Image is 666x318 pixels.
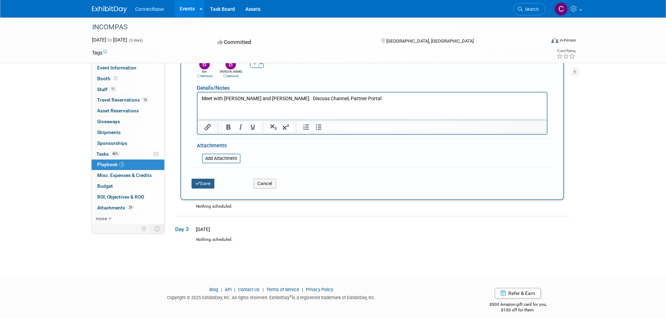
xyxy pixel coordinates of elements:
div: $150 off for them. [461,307,574,313]
a: Privacy Policy [306,287,333,292]
span: Connectbase [135,6,164,12]
img: B.jpg [199,59,210,69]
a: ROI, Objectives & ROO [92,192,164,202]
button: Underline [247,122,259,132]
span: Playbook [97,162,124,167]
span: to [106,37,113,43]
button: Save [192,179,215,188]
sup: ® [289,294,292,298]
span: Travel Reservations [97,97,149,103]
a: Search [513,3,545,15]
img: Carmine Caporelli [554,2,568,16]
div: Copyright © 2025 ExhibitDay, Inc. All rights reserved. ExhibitDay is a registered trademark of Ex... [92,293,451,301]
div: Event Rating [557,49,575,53]
div: In-Person [559,38,576,43]
button: Bullet list [313,122,324,132]
a: remove [197,74,212,78]
span: Tasks [96,151,120,157]
button: Superscript [280,122,292,132]
span: [DATE] [DATE] [92,37,127,43]
img: Format-Inperson.png [551,37,558,43]
a: API [225,287,231,292]
a: Misc. Expenses & Credits [92,170,164,181]
span: Staff [97,87,116,92]
span: [GEOGRAPHIC_DATA], [GEOGRAPHIC_DATA] [386,38,474,44]
span: 29 [127,205,134,210]
td: Personalize Event Tab Strip [138,224,150,233]
a: Asset Reservations [92,106,164,116]
span: Attachments [97,205,134,210]
span: | [261,287,265,292]
td: Tags [92,49,107,56]
a: Playbook3 [92,160,164,170]
iframe: Rich Text Area [198,93,547,120]
button: Italic [235,122,246,132]
a: Tasks46% [92,149,164,160]
span: Budget [97,183,113,189]
div: Committed [215,36,370,49]
div: Nothing scheduled. [175,237,569,249]
span: Event Information [97,65,136,71]
span: | [232,287,237,292]
span: Search [523,7,539,12]
span: 11 [109,87,116,92]
a: Travel Reservations10 [92,95,164,105]
div: Attachments [197,142,241,151]
a: Budget [92,181,164,192]
img: B.jpg [225,59,236,69]
span: | [219,287,224,292]
div: $500 Amazon gift card for you, [461,297,574,313]
span: | [300,287,305,292]
a: Giveaways [92,117,164,127]
span: Misc. Expenses & Credits [97,172,152,178]
span: [DATE] [194,227,210,232]
a: Attachments29 [92,203,164,213]
a: Blog [209,287,218,292]
a: Staff11 [92,84,164,95]
a: Event Information [92,63,164,73]
button: Insert/edit link [202,122,214,132]
div: Event Format [504,36,576,47]
button: Cancel [253,179,276,188]
a: Sponsorships [92,138,164,149]
a: Refer & Earn [495,288,541,298]
span: more [96,216,107,221]
span: Shipments [97,130,121,135]
span: Asset Reservations [97,108,139,113]
span: Giveaways [97,119,120,124]
a: remove [223,74,238,78]
img: ExhibitDay [92,6,127,13]
span: 10 [142,97,149,103]
button: Subscript [267,122,279,132]
td: Toggle Event Tabs [150,224,164,233]
a: more [92,214,164,224]
a: Terms of Service [266,287,299,292]
span: ROI, Objectives & ROO [97,194,144,200]
span: Booth [97,76,119,81]
button: Numbered list [300,122,312,132]
a: Booth [92,74,164,84]
a: Contact Us [238,287,260,292]
span: (3 days) [128,38,143,43]
div: Ben [193,69,216,79]
span: 3 [119,162,124,167]
div: Details/Notes [197,79,547,92]
div: Nothing scheduled. [175,204,569,216]
span: Day 3 [175,225,193,233]
div: [PERSON_NAME] [220,69,242,79]
div: INCOMPAS [90,21,535,34]
span: Booth not reserved yet [112,76,119,81]
button: Bold [222,122,234,132]
a: Shipments [92,127,164,138]
span: 46% [110,151,120,156]
span: Sponsorships [97,140,127,146]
